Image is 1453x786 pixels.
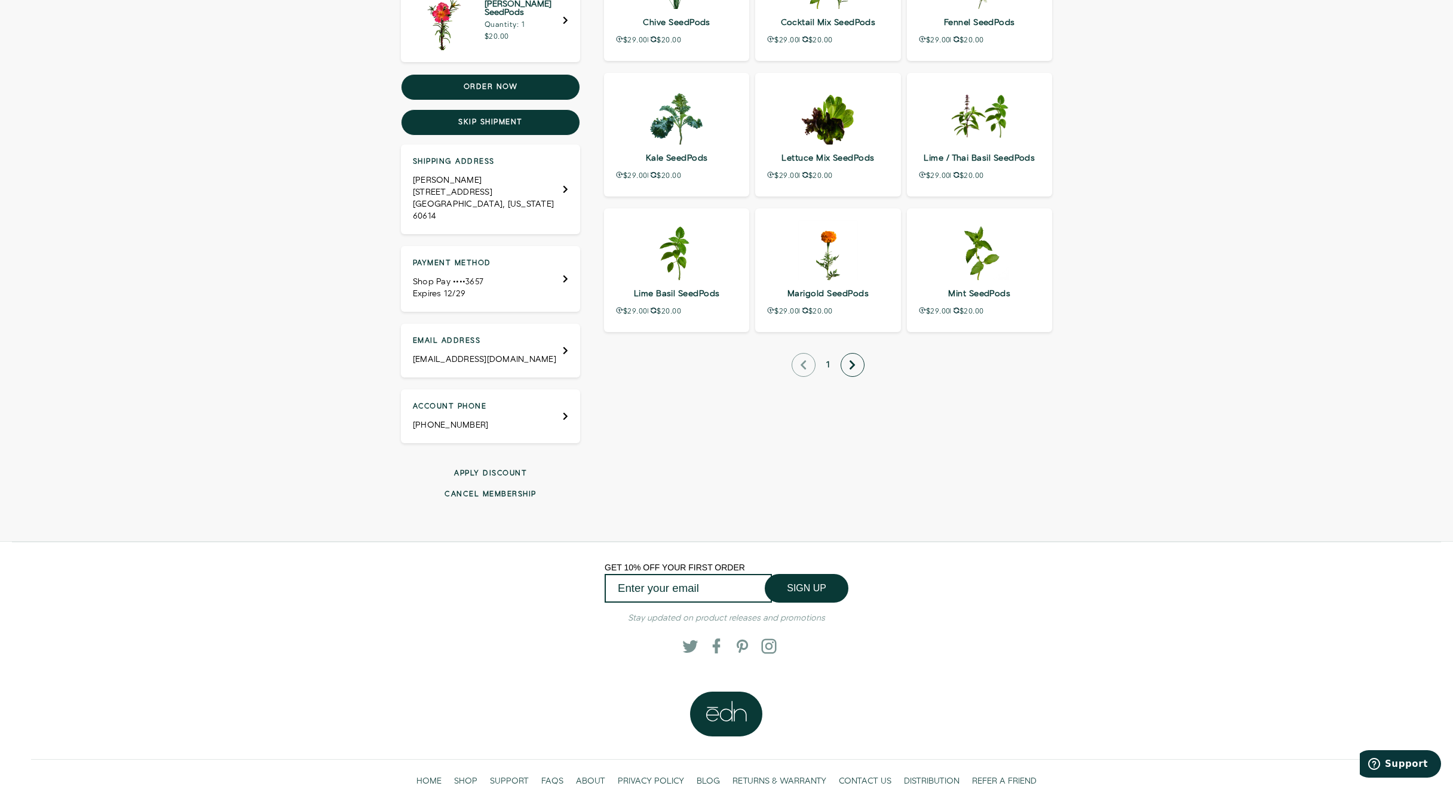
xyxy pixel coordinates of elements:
[401,74,580,100] button: Order now
[401,109,580,136] button: Skip shipment
[767,285,888,302] p: Marigold SeedPods
[919,285,1040,302] p: Mint SeedPods
[616,171,737,180] p: $29.00 $20.00
[413,156,563,167] h4: Shipping address
[413,336,556,346] h4: Email address
[647,220,707,280] img: lime-basil-seedpods
[485,22,563,29] p: Quantity: 1
[401,389,580,443] div: Account phone: +13128232048
[401,246,580,312] div: Payment method
[647,85,707,145] img: kale-seedpods
[616,285,737,302] p: Lime Basil SeedPods
[616,307,737,315] p: $29.00 $20.00
[1360,750,1441,780] iframe: Opens a widget where you can find more information
[919,14,1040,31] p: Fennel SeedPods
[413,174,563,186] div: [PERSON_NAME]
[413,198,563,222] div: [GEOGRAPHIC_DATA], [US_STATE] 60614
[616,14,737,31] p: Chive SeedPods
[841,353,865,377] button: next page
[413,401,489,412] h4: Account phone
[413,419,489,431] div: [PHONE_NUMBER]
[401,145,580,234] div: Shipping address
[605,574,772,602] input: Enter your email
[401,324,580,377] div: Email address: krakman@gmail.com
[949,85,1009,145] img: herb-combo-seedpods
[919,36,1040,44] p: $29.00 $20.00
[413,288,491,300] div: Expires 12/29
[821,354,835,376] span: 1
[798,220,858,280] img: marigold-seedpods-2
[616,36,737,44] p: $29.00 $20.00
[401,489,580,499] button: Cancel membership
[401,468,580,478] button: Apply discount
[919,171,1040,180] p: $29.00 $20.00
[798,85,858,145] img: lettuce-mix-seedpods
[767,149,888,167] p: Lettuce Mix SeedPods
[413,258,491,269] h4: Payment method
[765,574,848,603] button: SIGN UP
[767,36,888,44] p: $29.00 $20.00
[413,354,556,366] div: [EMAIL_ADDRESS][DOMAIN_NAME]
[485,33,563,41] p: $20.00
[919,149,1040,167] p: Lime / Thai Basil SeedPods
[949,220,1009,280] img: mint-seedpods-2
[767,171,888,180] p: $29.00 $20.00
[767,307,888,315] p: $29.00 $20.00
[413,186,563,198] div: [STREET_ADDRESS]
[628,612,825,624] em: Stay updated on product releases and promotions
[413,276,491,288] div: Shop Pay ••••3657
[919,307,1040,315] p: $29.00 $20.00
[605,563,745,572] span: GET 10% OFF YOUR FIRST ORDER
[767,14,888,31] p: Cocktail Mix SeedPods
[616,149,737,167] p: Kale SeedPods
